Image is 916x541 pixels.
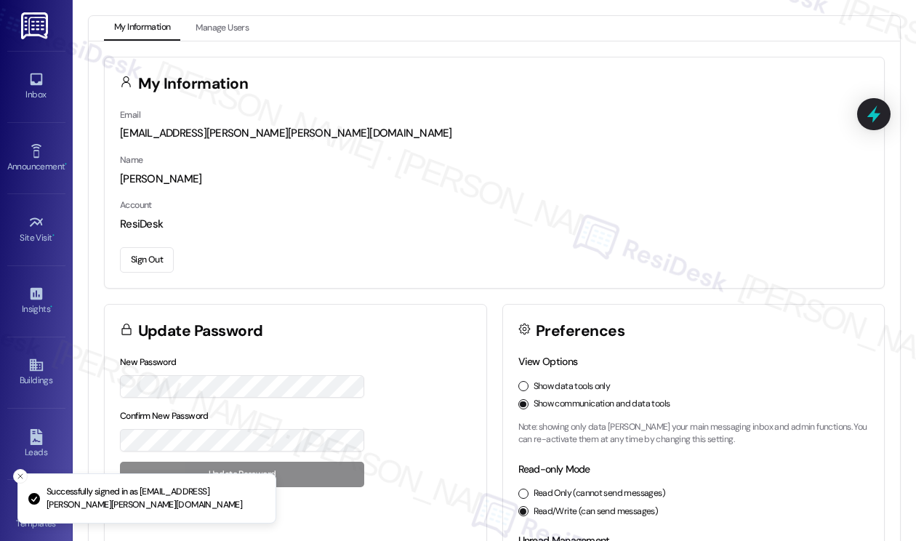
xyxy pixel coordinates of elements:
label: Read-only Mode [518,462,590,476]
label: Confirm New Password [120,410,209,422]
label: Email [120,109,140,121]
h3: Update Password [138,324,263,339]
a: Leads [7,425,65,464]
p: Successfully signed in as [EMAIL_ADDRESS][PERSON_NAME][PERSON_NAME][DOMAIN_NAME] [47,486,264,511]
button: Manage Users [185,16,259,41]
p: Note: showing only data [PERSON_NAME] your main messaging inbox and admin functions. You can re-a... [518,421,869,446]
a: Insights • [7,281,65,321]
label: Show communication and data tools [534,398,670,411]
label: Read Only (cannot send messages) [534,487,665,500]
label: Name [120,154,143,166]
span: • [65,159,67,169]
a: Templates • [7,496,65,535]
div: [PERSON_NAME] [120,172,869,187]
label: Show data tools only [534,380,611,393]
img: ResiDesk Logo [21,12,51,39]
div: ResiDesk [120,217,869,232]
div: [EMAIL_ADDRESS][PERSON_NAME][PERSON_NAME][DOMAIN_NAME] [120,126,869,141]
span: • [50,302,52,312]
a: Buildings [7,353,65,392]
label: Account [120,199,152,211]
label: Read/Write (can send messages) [534,505,659,518]
span: • [52,231,55,241]
a: Site Visit • [7,210,65,249]
label: New Password [120,356,177,368]
h3: Preferences [536,324,624,339]
a: Inbox [7,67,65,106]
label: View Options [518,355,578,368]
button: Sign Out [120,247,174,273]
h3: My Information [138,76,249,92]
button: Close toast [13,469,28,484]
button: My Information [104,16,180,41]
